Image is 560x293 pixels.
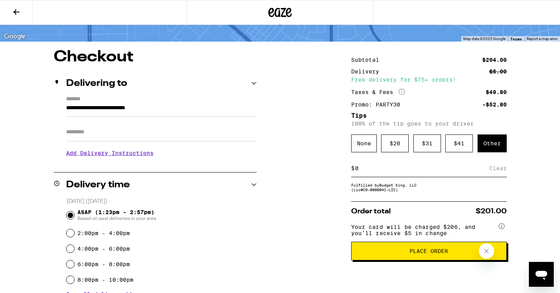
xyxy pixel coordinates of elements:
div: $5.00 [489,69,507,74]
button: Place Order [351,242,507,260]
div: $ 31 [413,134,441,152]
div: Delivery [351,69,385,74]
p: [DATE] ([DATE]) [66,198,257,205]
span: Your card will be charged $206, and you’ll receive $5 in change [351,221,497,236]
iframe: Close message [479,243,494,259]
div: Taxes & Fees [351,89,405,96]
iframe: Button to launch messaging window [529,262,554,287]
label: 2:00pm - 4:00pm [77,230,130,236]
a: Terms [510,37,522,41]
div: $49.80 [486,89,507,95]
span: ASAP (1:23pm - 2:57pm) [77,209,156,221]
div: None [351,134,377,152]
label: 4:00pm - 6:00pm [77,246,130,252]
h3: Add Delivery Instructions [66,144,257,162]
label: 6:00pm - 8:00pm [77,261,130,267]
div: Free delivery for $75+ orders! [351,77,507,82]
span: Map data ©2025 Google [463,37,506,41]
p: We'll contact you at [PHONE_NUMBER] when we arrive [66,162,257,168]
div: $204.00 [482,57,507,63]
img: Google [2,31,28,42]
div: -$52.80 [482,102,507,107]
span: $201.00 [476,208,507,215]
p: 100% of the tip goes to your driver [351,120,507,127]
div: $ 41 [445,134,473,152]
div: Other [478,134,507,152]
span: Hi. Need any help? [5,5,56,12]
h1: Checkout [54,49,257,65]
div: Promo: PARTY30 [351,102,406,107]
span: Based on past deliveries in your area [77,215,156,221]
a: Open this area in Google Maps (opens a new window) [2,31,28,42]
h2: Delivering to [66,79,127,88]
div: $ [351,160,355,177]
a: Report a map error [527,37,558,41]
h5: Tips [351,113,507,119]
label: 8:00pm - 10:00pm [77,277,133,283]
span: Order total [351,208,391,215]
h2: Delivery time [66,180,130,190]
div: Clear [489,160,507,177]
span: Place Order [409,248,448,254]
div: $ 20 [381,134,409,152]
div: Subtotal [351,57,385,63]
input: 0 [355,165,489,172]
div: Fulfilled by Budget King, LLC (Lic# C9-0000041-LIC ) [351,183,507,192]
